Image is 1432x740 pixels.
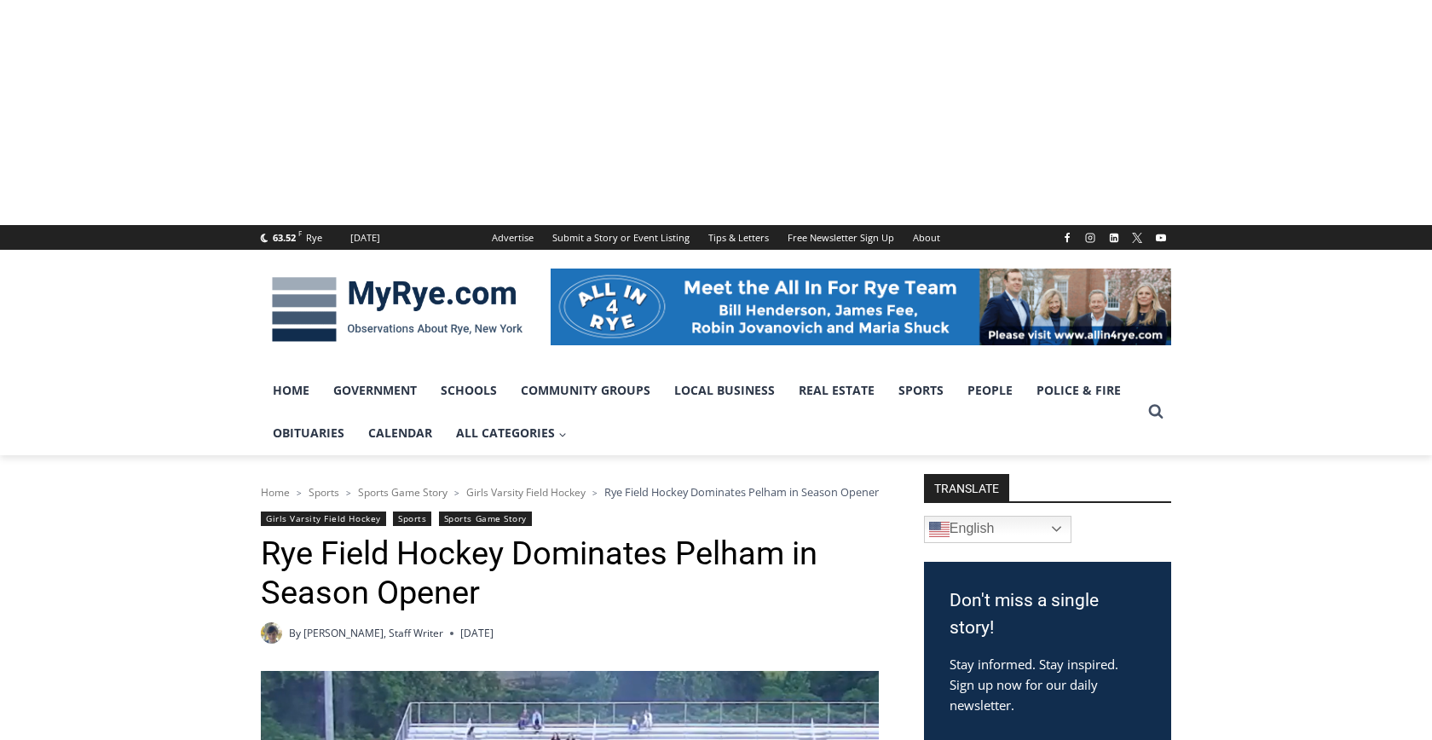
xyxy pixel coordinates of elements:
span: Rye Field Hockey Dominates Pelham in Season Opener [604,484,879,500]
a: Girls Varsity Field Hockey [466,485,586,500]
div: [DATE] [350,230,380,246]
a: Submit a Story or Event Listing [543,225,699,250]
strong: TRANSLATE [924,474,1009,501]
a: Sports Game Story [358,485,447,500]
a: Home [261,485,290,500]
h3: Don't miss a single story! [950,587,1146,641]
h1: Rye Field Hockey Dominates Pelham in Season Opener [261,535,879,612]
a: About [904,225,950,250]
span: F [298,228,302,238]
span: > [297,487,302,499]
a: Advertise [482,225,543,250]
p: Stay informed. Stay inspired. Sign up now for our daily newsletter. [950,654,1146,715]
a: Tips & Letters [699,225,778,250]
span: > [592,487,598,499]
span: > [346,487,351,499]
nav: Secondary Navigation [482,225,950,250]
a: Sports [886,369,956,412]
a: All Categories [444,412,579,454]
a: Obituaries [261,412,356,454]
span: 63.52 [273,231,296,244]
a: Free Newsletter Sign Up [778,225,904,250]
span: All Categories [456,424,567,442]
a: Government [321,369,429,412]
button: View Search Form [1140,396,1171,427]
a: Calendar [356,412,444,454]
span: By [289,625,301,641]
a: Home [261,369,321,412]
span: > [454,487,459,499]
nav: Breadcrumbs [261,483,879,500]
a: Real Estate [787,369,886,412]
a: Sports Game Story [439,512,532,526]
a: Linkedin [1104,228,1124,248]
time: [DATE] [460,625,494,641]
img: All in for Rye [551,269,1171,345]
a: People [956,369,1025,412]
a: Sports [393,512,431,526]
a: Police & Fire [1025,369,1133,412]
img: (PHOTO: MyRye.com 2024 Head Intern, Editor and now Staff Writer Charlie Morris. Contributed.)Char... [261,622,282,644]
a: Sports [309,485,339,500]
a: Facebook [1057,228,1077,248]
a: [PERSON_NAME], Staff Writer [303,626,443,640]
img: en [929,519,950,540]
a: X [1127,228,1147,248]
nav: Primary Navigation [261,369,1140,455]
a: Schools [429,369,509,412]
a: Author image [261,622,282,644]
a: YouTube [1151,228,1171,248]
a: Local Business [662,369,787,412]
img: MyRye.com [261,265,534,354]
a: Instagram [1080,228,1100,248]
div: Rye [306,230,322,246]
a: English [924,516,1071,543]
a: Girls Varsity Field Hockey [261,512,386,526]
a: Community Groups [509,369,662,412]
